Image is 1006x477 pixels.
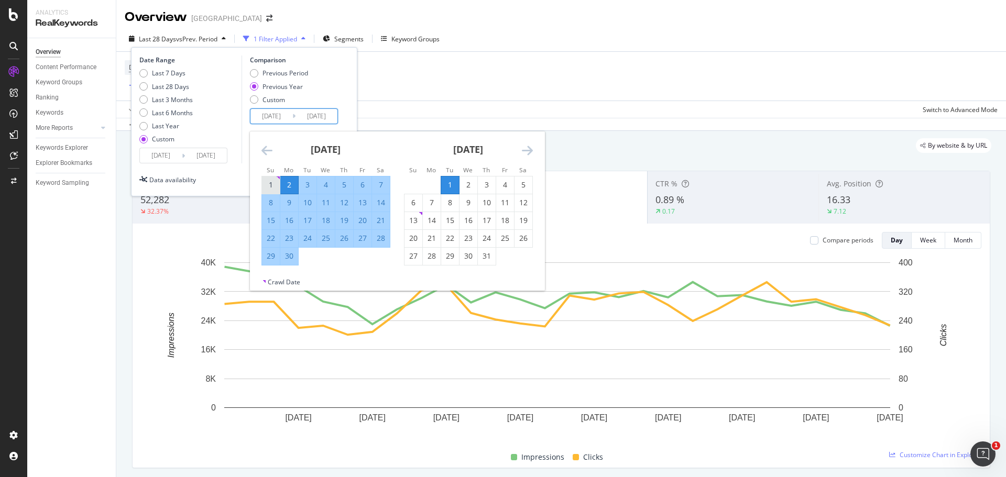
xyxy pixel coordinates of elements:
[298,194,316,212] td: Selected. Tuesday, September 10, 2024
[201,287,216,296] text: 32K
[427,165,436,174] small: Mo
[152,95,193,104] div: Last 3 Months
[899,374,908,383] text: 80
[280,197,298,208] div: 9
[36,178,108,188] a: Keyword Sampling
[409,165,417,174] small: Su
[167,313,176,358] text: Impressions
[899,345,913,354] text: 160
[335,215,353,226] div: 19
[404,251,422,261] div: 27
[422,229,441,247] td: Choose Monday, October 21, 2024 as your check-in date. It’s available.
[459,247,477,265] td: Choose Wednesday, October 30, 2024 as your check-in date. It’s available.
[205,374,216,383] text: 8K
[319,30,368,47] button: Segments
[299,215,316,226] div: 17
[422,212,441,229] td: Choose Monday, October 14, 2024 as your check-in date. It’s available.
[729,413,755,422] text: [DATE]
[36,123,73,134] div: More Reports
[285,413,311,422] text: [DATE]
[280,212,298,229] td: Selected. Monday, September 16, 2024
[422,247,441,265] td: Choose Monday, October 28, 2024 as your check-in date. It’s available.
[250,131,544,278] div: Calendar
[900,450,981,459] span: Customize Chart in Explorer
[477,176,496,194] td: Choose Thursday, October 3, 2024 as your check-in date. It’s available.
[311,143,341,156] strong: [DATE]
[354,180,371,190] div: 6
[266,15,272,22] div: arrow-right-arrow-left
[36,77,82,88] div: Keyword Groups
[280,229,298,247] td: Selected. Monday, September 23, 2024
[916,138,991,153] div: legacy label
[262,215,280,226] div: 15
[521,451,564,463] span: Impressions
[655,179,677,188] span: CTR %
[36,107,108,118] a: Keywords
[152,69,185,77] div: Last 7 Days
[423,215,441,226] div: 14
[36,123,98,134] a: More Reports
[463,165,473,174] small: We
[583,451,603,463] span: Clicks
[191,13,262,24] div: [GEOGRAPHIC_DATA]
[299,233,316,243] div: 24
[477,229,496,247] td: Choose Thursday, October 24, 2024 as your check-in date. It’s available.
[36,92,108,103] a: Ranking
[335,176,353,194] td: Selected. Thursday, September 5, 2024
[317,197,335,208] div: 11
[354,197,371,208] div: 13
[250,69,308,77] div: Previous Period
[939,324,948,347] text: Clicks
[354,233,371,243] div: 27
[460,233,477,243] div: 23
[262,180,280,190] div: 1
[478,215,496,226] div: 17
[377,30,444,47] button: Keyword Groups
[139,82,193,91] div: Last 28 Days
[459,194,477,212] td: Choose Wednesday, October 9, 2024 as your check-in date. It’s available.
[296,109,337,124] input: End Date
[459,212,477,229] td: Choose Wednesday, October 16, 2024 as your check-in date. It’s available.
[321,165,330,174] small: We
[372,197,390,208] div: 14
[140,148,182,163] input: Start Date
[441,176,459,194] td: Selected as end date. Tuesday, October 1, 2024
[317,215,335,226] div: 18
[827,193,850,206] span: 16.33
[992,441,1000,450] span: 1
[889,450,981,459] a: Customize Chart in Explorer
[262,233,280,243] div: 22
[268,278,300,286] div: Crawl Date
[335,212,353,229] td: Selected. Thursday, September 19, 2024
[317,180,335,190] div: 4
[446,165,453,174] small: Tu
[36,158,108,169] a: Explorer Bookmarks
[404,197,422,208] div: 6
[923,105,998,114] div: Switch to Advanced Mode
[36,47,61,58] div: Overview
[36,92,59,103] div: Ranking
[891,236,903,245] div: Day
[912,232,945,249] button: Week
[152,82,189,91] div: Last 28 Days
[36,62,108,73] a: Content Performance
[36,47,108,58] a: Overview
[125,30,230,47] button: Last 28 DaysvsPrev. Period
[459,229,477,247] td: Choose Wednesday, October 23, 2024 as your check-in date. It’s available.
[354,215,371,226] div: 20
[515,233,532,243] div: 26
[239,30,310,47] button: 1 Filter Applied
[36,142,108,153] a: Keywords Explorer
[129,63,149,72] span: Device
[211,403,216,412] text: 0
[662,207,675,216] div: 0.17
[141,257,974,439] div: A chart.
[371,229,390,247] td: Selected. Saturday, September 28, 2024
[267,165,274,174] small: Su
[359,165,365,174] small: Fr
[377,165,384,174] small: Sa
[335,180,353,190] div: 5
[36,62,96,73] div: Content Performance
[353,176,371,194] td: Selected. Friday, September 6, 2024
[515,197,532,208] div: 12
